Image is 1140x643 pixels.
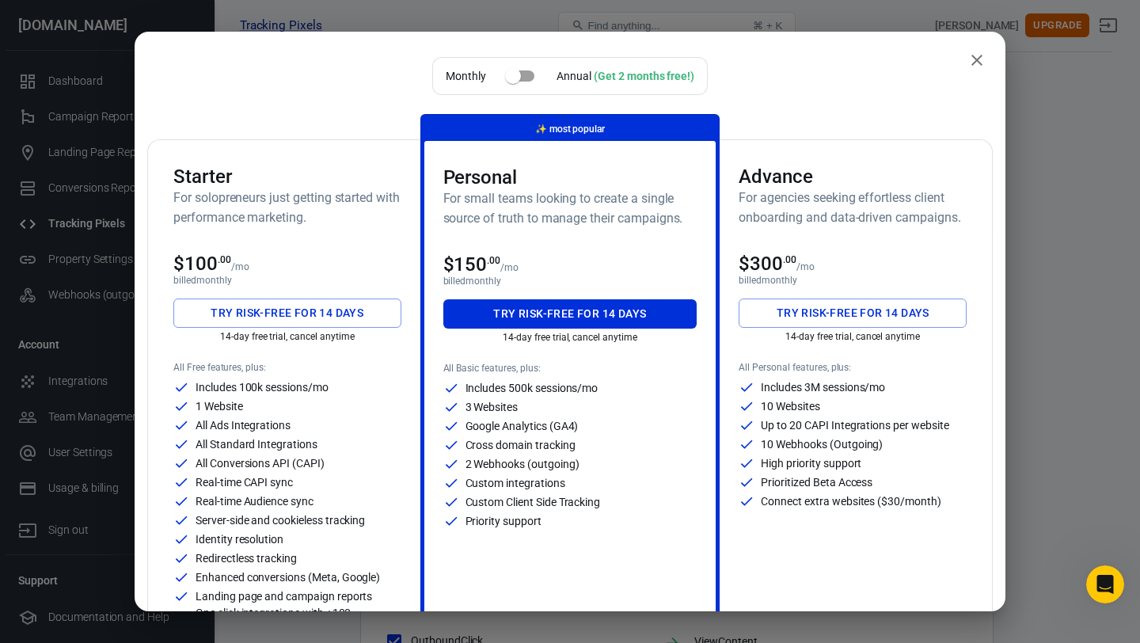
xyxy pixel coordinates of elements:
p: Real-time Audience sync [196,496,313,507]
div: Annual [557,68,694,85]
p: All Personal features, plus: [739,362,967,373]
sup: .00 [487,255,500,266]
p: 10 Websites [761,401,819,412]
span: $300 [739,253,796,275]
p: 1 Website [196,401,243,412]
button: Try risk-free for 14 days [739,299,967,328]
p: Custom integrations [465,477,565,489]
span: magic [535,124,547,135]
iframe: Intercom live chat [1086,565,1124,603]
p: Priority support [465,516,541,527]
p: billed monthly [443,276,697,287]
p: Up to 20 CAPI Integrations per website [761,420,948,431]
p: All Free features, plus: [173,362,401,373]
button: Try risk-free for 14 days [443,299,697,329]
p: One click integrations with +100 platforms [196,607,401,630]
h3: Advance [739,166,967,188]
p: Landing page and campaign reports [196,591,372,602]
p: Real-time CAPI sync [196,477,293,488]
p: billed monthly [173,275,401,286]
p: most popular [535,121,605,138]
h3: Personal [443,166,697,188]
p: Enhanced conversions (Meta, Google) [196,572,380,583]
p: 10 Webhooks (Outgoing) [761,439,883,450]
p: 14-day free trial, cancel anytime [443,332,697,343]
p: /mo [500,262,519,273]
p: Includes 500k sessions/mo [465,382,598,394]
h6: For agencies seeking effortless client onboarding and data-driven campaigns. [739,188,967,227]
p: Connect extra websites ($30/month) [761,496,940,507]
p: All Standard Integrations [196,439,317,450]
p: Identity resolution [196,534,283,545]
h6: For solopreneurs just getting started with performance marketing. [173,188,401,227]
h6: For small teams looking to create a single source of truth to manage their campaigns. [443,188,697,228]
p: Redirectless tracking [196,553,297,564]
p: Prioritized Beta Access [761,477,872,488]
p: Custom Client Side Tracking [465,497,601,508]
p: 14-day free trial, cancel anytime [173,331,401,342]
p: All Ads Integrations [196,420,291,431]
p: 3 Websites [465,401,519,413]
span: $150 [443,253,501,276]
p: Google Analytics (GA4) [465,420,579,432]
p: 14-day free trial, cancel anytime [739,331,967,342]
p: All Conversions API (CAPI) [196,458,325,469]
p: Includes 3M sessions/mo [761,382,885,393]
div: (Get 2 months free!) [594,70,694,82]
sup: .00 [783,254,796,265]
p: 2 Webhooks (outgoing) [465,458,579,470]
p: /mo [231,261,249,272]
button: Try risk-free for 14 days [173,299,401,328]
span: $100 [173,253,231,275]
p: /mo [796,261,815,272]
p: All Basic features, plus: [443,363,697,374]
sup: .00 [218,254,231,265]
p: Monthly [446,68,486,85]
p: Server-side and cookieless tracking [196,515,365,526]
h3: Starter [173,166,401,188]
p: High priority support [761,458,861,469]
p: Cross domain tracking [465,439,576,451]
button: close [961,44,993,76]
p: billed monthly [739,275,967,286]
p: Includes 100k sessions/mo [196,382,329,393]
